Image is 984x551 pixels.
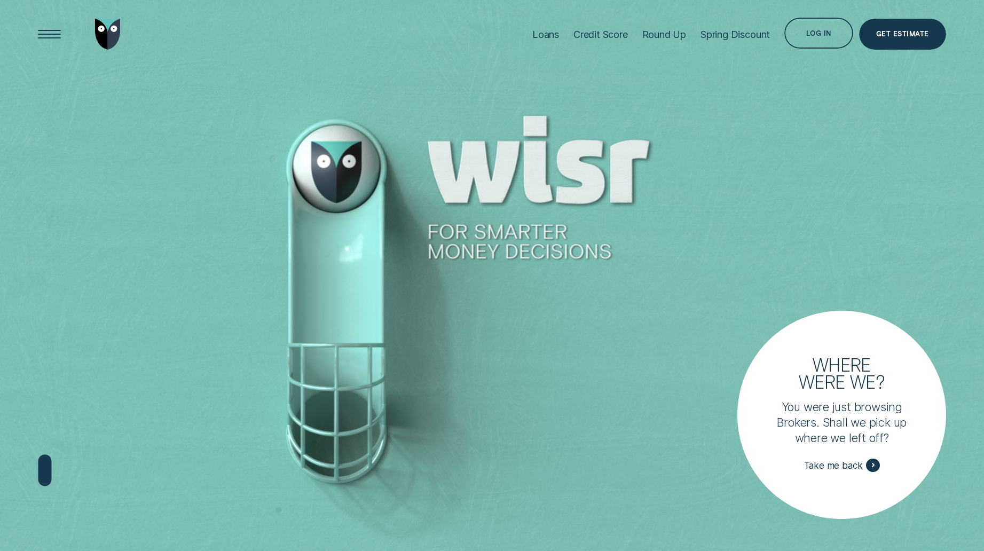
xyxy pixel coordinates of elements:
[737,311,946,519] a: Where were we?You were just browsing Brokers. Shall we pick up where we left off?Take me back
[791,356,892,390] h3: Where were we?
[773,399,911,446] p: You were just browsing Brokers. Shall we pick up where we left off?
[95,19,121,50] img: Wisr
[784,18,853,49] button: Log in
[532,28,559,40] div: Loans
[859,19,947,50] a: Get Estimate
[642,28,687,40] div: Round Up
[804,460,863,471] span: Take me back
[34,19,65,50] button: Open Menu
[700,28,770,40] div: Spring Discount
[573,28,628,40] div: Credit Score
